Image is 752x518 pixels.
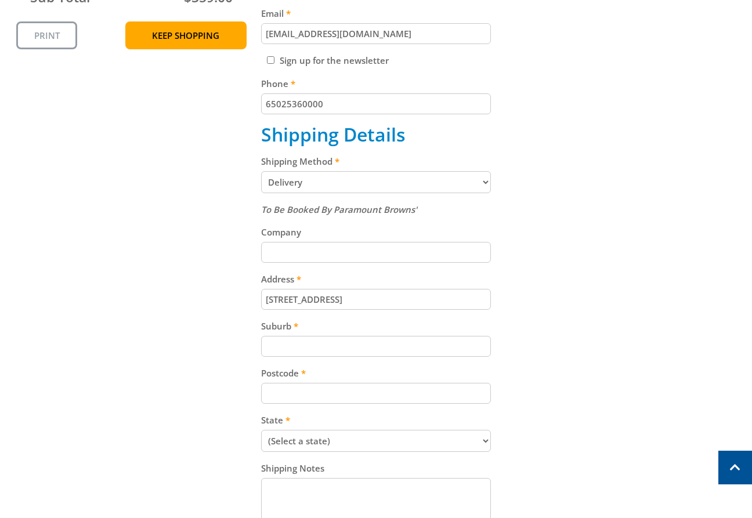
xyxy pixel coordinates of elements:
input: Please enter your email address. [261,23,491,44]
label: Company [261,225,491,239]
label: Email [261,6,491,20]
a: Print [16,21,77,49]
label: Sign up for the newsletter [280,55,389,66]
em: To Be Booked By Paramount Browns' [261,204,417,215]
label: Phone [261,77,491,90]
label: State [261,413,491,427]
input: Please enter your telephone number. [261,93,491,114]
a: Keep Shopping [125,21,247,49]
input: Please enter your address. [261,289,491,310]
label: Suburb [261,319,491,333]
h2: Shipping Details [261,124,491,146]
label: Shipping Notes [261,461,491,475]
input: Please enter your suburb. [261,336,491,357]
input: Please enter your postcode. [261,383,491,404]
select: Please select a shipping method. [261,171,491,193]
label: Shipping Method [261,154,491,168]
label: Postcode [261,366,491,380]
select: Please select your state. [261,430,491,452]
label: Address [261,272,491,286]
